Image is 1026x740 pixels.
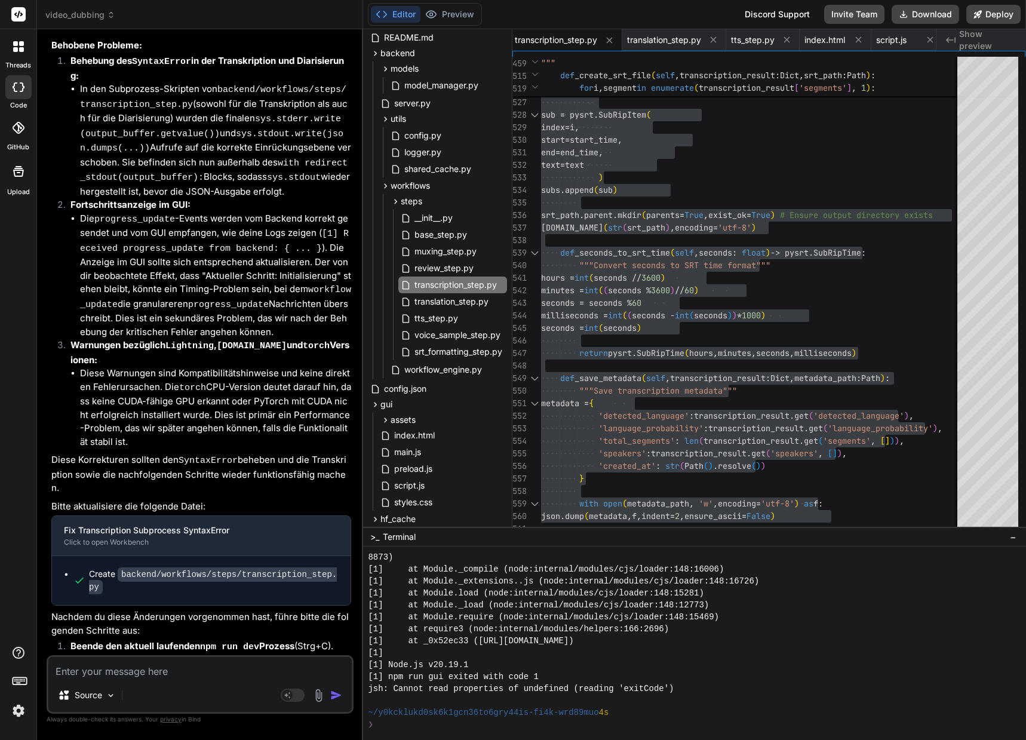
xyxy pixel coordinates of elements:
span: logger.py [403,145,443,159]
span: ( [589,272,594,283]
span: : [885,373,890,383]
span: } [579,473,584,484]
div: 539 [512,247,526,259]
div: 541 [512,272,526,284]
span: voice_sample_step.py [413,328,502,342]
div: 535 [512,196,526,209]
span: 'language_probability' [828,423,933,434]
span: [DOMAIN_NAME] [541,222,603,233]
div: 537 [512,222,526,234]
span: ( [641,210,646,220]
span: srt_path [627,222,665,233]
span: [ [828,448,833,459]
span: transcription_result.get [708,423,823,434]
span: _create_srt_file [575,70,651,81]
span: , [899,435,904,446]
button: − [1007,527,1019,546]
span: int [608,310,622,321]
code: workflow_update [80,285,351,310]
span: , [704,210,708,220]
span: ) [613,185,618,195]
span: 60 [684,285,694,296]
span: 3600 [641,272,661,283]
span: models [391,63,419,75]
span: seconds // [594,272,641,283]
span: script.js [393,478,426,493]
span: milliseconds [794,348,852,358]
span: ) [732,310,737,321]
span: model_manager.py [403,78,480,93]
span: 'created_at' [598,460,656,471]
span: tts_step.py [731,34,775,46]
span: : [775,70,780,81]
span: main.js [393,445,422,459]
code: SyntaxError [132,57,191,67]
span: , [799,70,804,81]
span: ( [641,373,646,383]
span: − [1010,531,1016,543]
span: : [656,460,661,471]
span: : [766,373,770,383]
div: Click to open Workbench [64,538,320,547]
span: Path [847,70,866,81]
span: utils [391,113,406,125]
span: transcription_result.get [651,448,766,459]
span: end=end_time [541,147,598,158]
span: ( [627,310,632,321]
span: 'total_segments' [598,435,675,446]
div: 556 [512,460,526,472]
label: GitHub [7,142,29,152]
div: 545 [512,322,526,334]
span: { [589,398,594,409]
span: ) [933,423,938,434]
span: review_step.py [413,261,475,275]
span: ( [684,348,689,358]
span: 515 [512,70,526,82]
span: transcription_result [670,373,766,383]
div: 534 [512,184,526,196]
span: config.json [383,382,428,396]
span: pysrt.SubRipTime [608,348,684,358]
span: config.py [403,128,443,143]
span: , [790,373,794,383]
span: text=text [541,159,584,170]
span: transcription_result.get [694,410,809,421]
span: in [637,82,646,93]
span: : [871,70,876,81]
span: int [584,285,598,296]
span: srt_path.parent.mkdir [541,210,641,220]
span: ) [727,310,732,321]
span: __init__.py [413,211,454,225]
span: transcription_result [680,70,775,81]
span: ) [670,285,675,296]
span: """Save transcription metadata""" [579,385,737,396]
span: seconds - [632,310,675,321]
div: 544 [512,309,526,322]
span: ) [852,348,856,358]
div: Fix Transcription Subprocess SyntaxError [64,524,320,536]
div: 538 [512,234,526,247]
span: : [646,448,651,459]
li: In den Subprozess-Skripten von (sowohl für die Transkription als auch für die Diarisierung) wurde... [80,82,351,198]
span: : [675,435,680,446]
span: int [575,272,589,283]
span: ( [603,285,608,296]
span: ( [598,323,603,333]
div: 552 [512,410,526,422]
button: Deploy [966,5,1021,24]
span: : [861,247,866,258]
span: ) [751,222,756,233]
span: seconds [603,323,637,333]
button: Editor [371,6,420,23]
span: 1 [861,82,866,93]
span: , [751,348,756,358]
span: transcription_step.py [515,34,597,46]
span: 60 [632,297,641,308]
div: 549 [512,372,526,385]
span: , [909,410,914,421]
span: ( [603,222,608,233]
span: for [579,82,594,93]
span: 'language_probability' [598,423,704,434]
span: , [938,423,942,434]
code: sys.stdout [267,173,321,183]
